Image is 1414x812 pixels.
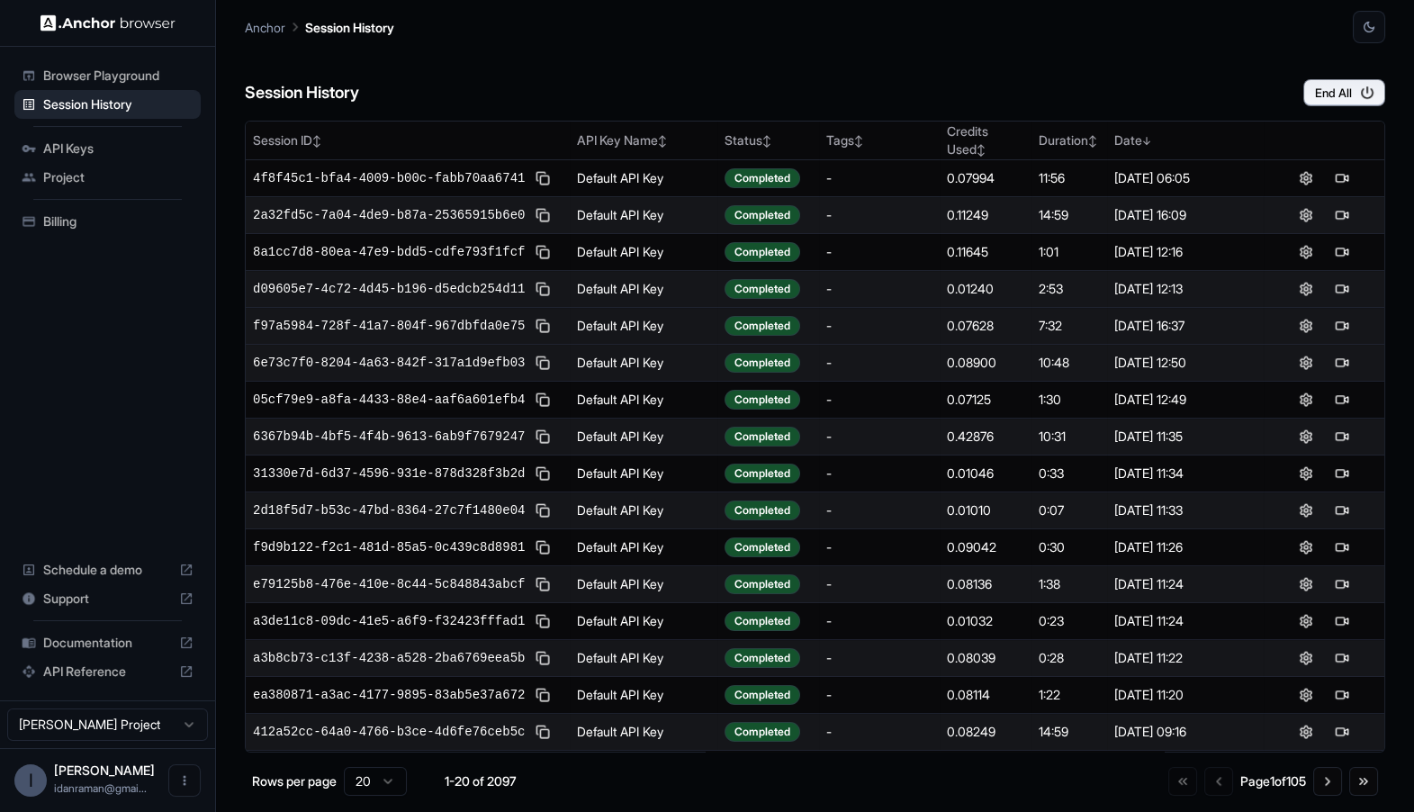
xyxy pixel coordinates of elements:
div: 0.01010 [947,501,1025,519]
div: [DATE] 11:24 [1114,612,1257,630]
td: Default API Key [570,419,717,456]
span: API Keys [43,140,194,158]
div: 0.42876 [947,428,1025,446]
div: 0:30 [1039,538,1099,556]
div: Completed [725,574,800,594]
span: Session History [43,95,194,113]
div: Completed [725,611,800,631]
h6: Session History [245,80,359,106]
div: [DATE] 09:16 [1114,723,1257,741]
div: - [826,206,932,224]
span: ↕ [658,134,667,148]
div: Completed [725,427,800,447]
span: 05cf79e9-a8fa-4433-88e4-aaf6a601efb4 [253,391,525,409]
td: Default API Key [570,640,717,677]
div: 10:31 [1039,428,1099,446]
span: ea380871-a3ac-4177-9895-83ab5e37a672 [253,686,525,704]
td: Default API Key [570,492,717,529]
div: Completed [725,648,800,668]
div: - [826,391,932,409]
div: Browser Playground [14,61,201,90]
p: Anchor [245,18,285,37]
span: 2d18f5d7-b53c-47bd-8364-27c7f1480e04 [253,501,525,519]
span: ↕ [312,134,321,148]
div: Billing [14,207,201,236]
div: 1:01 [1039,243,1099,261]
div: - [826,428,932,446]
span: Browser Playground [43,67,194,85]
span: Billing [43,212,194,230]
span: Schedule a demo [43,561,172,579]
div: Tags [826,131,932,149]
div: Date [1114,131,1257,149]
td: Default API Key [570,529,717,566]
div: 10:48 [1039,354,1099,372]
div: Completed [725,353,800,373]
div: API Key Name [577,131,710,149]
div: [DATE] 16:09 [1114,206,1257,224]
span: 6367b94b-4bf5-4f4b-9613-6ab9f7679247 [253,428,525,446]
div: Completed [725,168,800,188]
div: Completed [725,464,800,483]
span: Project [43,168,194,186]
span: 6e73c7f0-8204-4a63-842f-317a1d9efb03 [253,354,525,372]
div: Schedule a demo [14,555,201,584]
td: Default API Key [570,677,717,714]
div: 0.08136 [947,575,1025,593]
div: - [826,354,932,372]
div: - [826,280,932,298]
span: 8a1cc7d8-80ea-47e9-bdd5-cdfe793f1fcf [253,243,525,261]
div: [DATE] 12:50 [1114,354,1257,372]
div: Duration [1039,131,1099,149]
div: 7:32 [1039,317,1099,335]
div: [DATE] 11:26 [1114,538,1257,556]
td: Default API Key [570,345,717,382]
div: [DATE] 11:34 [1114,465,1257,483]
div: Session ID [253,131,563,149]
div: 0.08114 [947,686,1025,704]
td: Default API Key [570,308,717,345]
div: - [826,649,932,667]
td: Default API Key [570,234,717,271]
div: - [826,612,932,630]
span: ↕ [854,134,863,148]
div: 0.01032 [947,612,1025,630]
div: 0.08039 [947,649,1025,667]
span: e79125b8-476e-410e-8c44-5c848843abcf [253,575,525,593]
div: 0:28 [1039,649,1099,667]
div: 1:22 [1039,686,1099,704]
span: a3b8cb73-c13f-4238-a528-2ba6769eea5b [253,649,525,667]
div: Completed [725,722,800,742]
div: Status [725,131,812,149]
div: 0.07125 [947,391,1025,409]
div: [DATE] 11:33 [1114,501,1257,519]
button: End All [1303,79,1385,106]
div: - [826,538,932,556]
div: 0.09042 [947,538,1025,556]
span: 412a52cc-64a0-4766-b3ce-4d6fe76ceb5c [253,723,525,741]
div: 0.11249 [947,206,1025,224]
div: 0.01240 [947,280,1025,298]
td: Default API Key [570,382,717,419]
div: 14:59 [1039,206,1099,224]
div: [DATE] 11:20 [1114,686,1257,704]
span: 2a32fd5c-7a04-4de9-b87a-25365915b6e0 [253,206,525,224]
div: [DATE] 11:24 [1114,575,1257,593]
div: 11:56 [1039,169,1099,187]
div: 1-20 of 2097 [436,772,526,790]
div: Page 1 of 105 [1240,772,1306,790]
div: Completed [725,685,800,705]
td: Default API Key [570,456,717,492]
div: - [826,501,932,519]
span: ↕ [1088,134,1097,148]
div: 0.07994 [947,169,1025,187]
div: [DATE] 12:13 [1114,280,1257,298]
span: d09605e7-4c72-4d45-b196-d5edcb254d11 [253,280,525,298]
td: Default API Key [570,603,717,640]
div: [DATE] 12:49 [1114,391,1257,409]
div: 1:38 [1039,575,1099,593]
div: I [14,764,47,797]
span: 4f8f45c1-bfa4-4009-b00c-fabb70aa6741 [253,169,525,187]
span: f97a5984-728f-41a7-804f-967dbfda0e75 [253,317,525,335]
div: 0.01046 [947,465,1025,483]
